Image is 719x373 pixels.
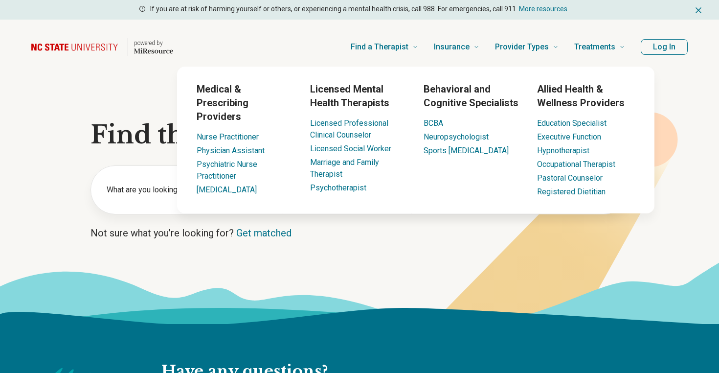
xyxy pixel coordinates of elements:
a: Home page [31,31,173,63]
a: BCBA [424,118,443,128]
a: Marriage and Family Therapist [310,158,379,179]
p: powered by [134,39,173,47]
a: Insurance [434,27,479,67]
a: More resources [519,5,567,13]
div: Provider Types [118,67,713,213]
a: Pastoral Counselor [537,173,603,183]
h1: Find the right mental health care for you [90,120,629,150]
p: Not sure what you’re looking for? [90,226,629,240]
a: Nurse Practitioner [197,132,259,141]
h3: Allied Health & Wellness Providers [537,82,635,110]
span: Treatments [574,40,615,54]
a: Psychiatric Nurse Practitioner [197,160,257,181]
a: Sports [MEDICAL_DATA] [424,146,509,155]
button: Dismiss [694,4,703,16]
span: Insurance [434,40,470,54]
a: Hypnotherapist [537,146,589,155]
a: Registered Dietitian [537,187,606,196]
a: Occupational Therapist [537,160,615,169]
h3: Medical & Prescribing Providers [197,82,294,123]
button: Log In [641,39,688,55]
h3: Behavioral and Cognitive Specialists [424,82,521,110]
a: Psychotherapist [310,183,366,192]
a: Treatments [574,27,625,67]
p: If you are at risk of harming yourself or others, or experiencing a mental health crisis, call 98... [150,4,567,14]
a: Neuropsychologist [424,132,489,141]
a: Education Specialist [537,118,607,128]
h3: Licensed Mental Health Therapists [310,82,408,110]
a: Provider Types [495,27,559,67]
span: Provider Types [495,40,549,54]
span: Find a Therapist [351,40,408,54]
label: What are you looking for? [107,184,271,196]
a: [MEDICAL_DATA] [197,185,257,194]
a: Get matched [236,227,292,239]
a: Find a Therapist [351,27,418,67]
a: Physician Assistant [197,146,265,155]
a: Licensed Professional Clinical Counselor [310,118,388,140]
a: Executive Function [537,132,601,141]
a: Licensed Social Worker [310,144,391,153]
